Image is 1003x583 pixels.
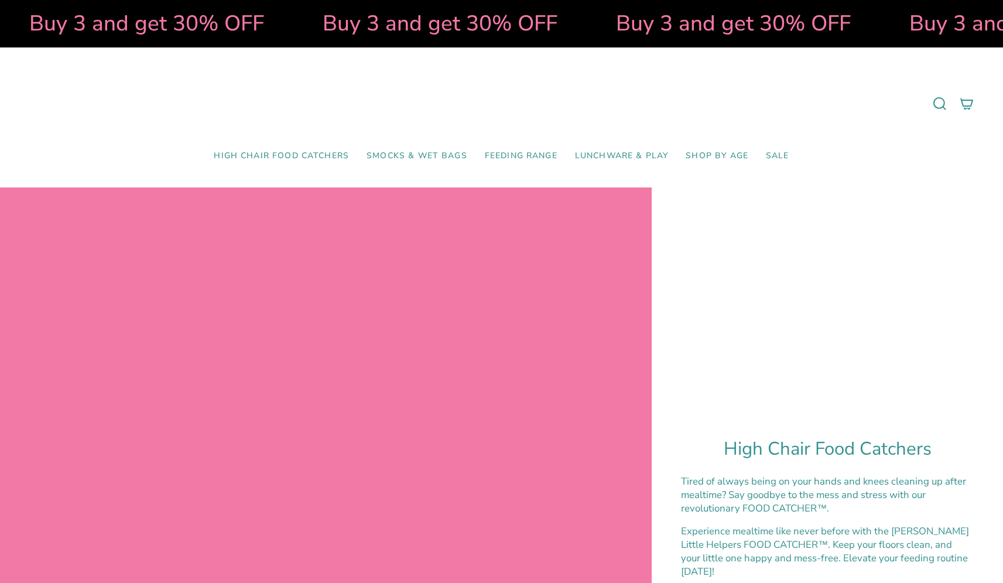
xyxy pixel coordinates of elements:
[485,151,557,161] span: Feeding Range
[367,151,467,161] span: Smocks & Wet Bags
[358,142,476,170] a: Smocks & Wet Bags
[214,151,349,161] span: High Chair Food Catchers
[686,151,748,161] span: Shop by Age
[476,142,566,170] a: Feeding Range
[681,475,974,515] p: Tired of always being on your hands and knees cleaning up after mealtime? Say goodbye to the mess...
[400,65,603,142] a: Mumma’s Little Helpers
[677,142,757,170] a: Shop by Age
[757,142,798,170] a: SALE
[566,142,677,170] a: Lunchware & Play
[4,9,239,38] strong: Buy 3 and get 30% OFF
[575,151,668,161] span: Lunchware & Play
[681,524,974,578] div: Experience mealtime like never before with the [PERSON_NAME] Little Helpers FOOD CATCHER™. Keep y...
[205,142,358,170] a: High Chair Food Catchers
[591,9,826,38] strong: Buy 3 and get 30% OFF
[297,9,532,38] strong: Buy 3 and get 30% OFF
[766,151,789,161] span: SALE
[681,438,974,460] h1: High Chair Food Catchers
